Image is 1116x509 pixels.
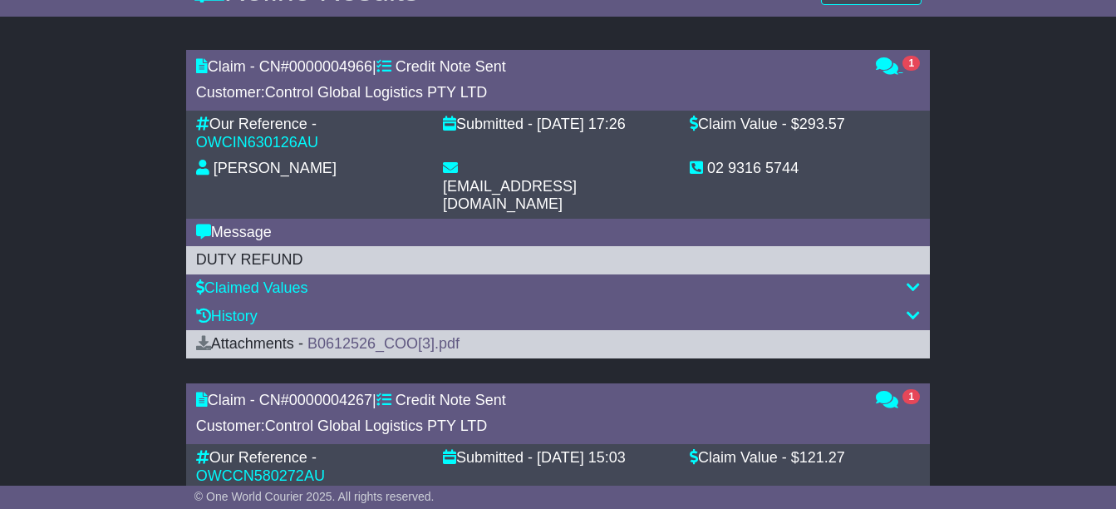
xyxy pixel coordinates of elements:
[194,490,435,503] span: © One World Courier 2025. All rights reserved.
[196,392,860,410] div: Claim - CN# |
[196,418,860,436] div: Customer:
[690,116,787,134] div: Claim Value -
[707,160,799,178] div: 02 9316 5744
[196,467,325,484] a: OWCCN580272AU
[196,84,860,102] div: Customer:
[265,418,487,434] span: Control Global Logistics PTY LTD
[396,58,506,75] span: Credit Note Sent
[196,251,920,269] div: DUTY REFUND
[196,308,920,326] div: History
[307,335,460,352] a: B0612526_COO[3].pdf
[196,116,317,134] div: Our Reference -
[196,279,308,296] a: Claimed Values
[443,116,533,134] div: Submitted -
[196,134,318,151] a: OWCIN630126AU
[196,224,920,242] div: Message
[196,335,303,352] span: Attachments -
[443,449,533,467] div: Submitted -
[443,178,673,214] div: [EMAIL_ADDRESS][DOMAIN_NAME]
[196,58,860,77] div: Claim - CN# |
[791,449,845,467] div: $121.27
[791,116,845,134] div: $293.57
[690,449,787,467] div: Claim Value -
[265,84,487,101] span: Control Global Logistics PTY LTD
[196,279,920,298] div: Claimed Values
[289,58,372,75] span: 0000004966
[876,392,920,408] a: 1
[289,392,372,408] span: 0000004267
[214,160,337,178] div: [PERSON_NAME]
[876,58,920,75] a: 1
[396,392,506,408] span: Credit Note Sent
[196,449,317,467] div: Our Reference -
[196,308,258,324] a: History
[537,116,626,134] div: [DATE] 17:26
[902,56,920,71] span: 1
[902,389,920,404] span: 1
[537,449,626,467] div: [DATE] 15:03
